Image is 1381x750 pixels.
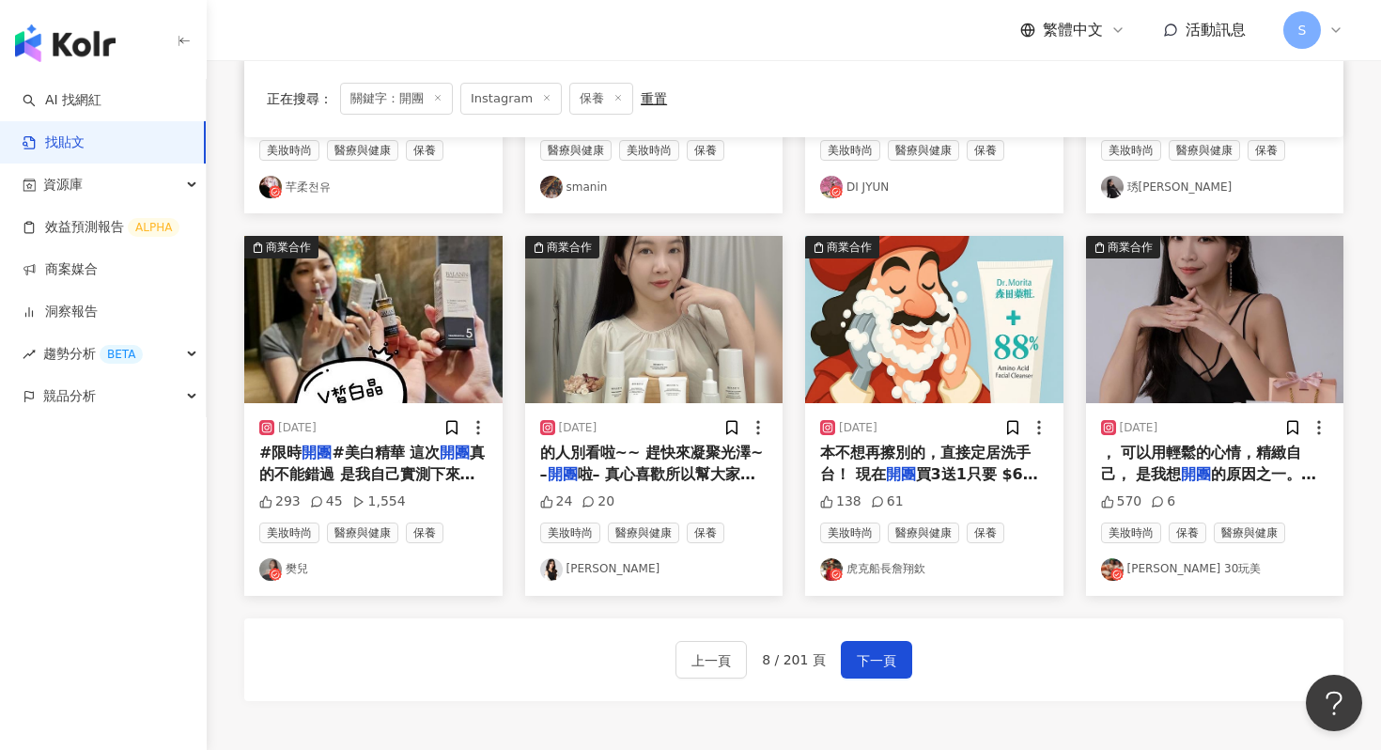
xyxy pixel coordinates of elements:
a: KOL AvatarDI JYUN [820,176,1048,198]
span: 美妝時尚 [540,523,600,543]
div: 293 [259,492,301,511]
span: 趨勢分析 [43,333,143,375]
div: 重置 [641,91,667,106]
mark: 開團 [440,444,470,461]
div: 1,554 [352,492,406,511]
span: 醫療與健康 [1214,523,1285,543]
mark: 開團 [886,465,916,483]
span: 醫療與健康 [608,523,679,543]
a: searchAI 找網紅 [23,91,101,110]
img: post-image [244,236,503,403]
a: KOL Avatar[PERSON_NAME] 30玩美 [1101,558,1329,581]
a: KOL Avatar[PERSON_NAME] [540,558,768,581]
span: 繁體中文 [1043,20,1103,40]
div: post-image商業合作 [525,236,784,403]
div: 61 [871,492,904,511]
span: 美妝時尚 [619,140,679,161]
button: 上一頁 [675,641,747,679]
span: 保養 [1248,140,1285,161]
span: ， 可以用輕鬆的心情，精緻自己， 是我想 [1101,444,1302,482]
img: KOL Avatar [259,558,282,581]
span: 美妝時尚 [259,523,319,543]
div: post-image商業合作 [244,236,503,403]
div: 商業合作 [266,238,311,257]
div: post-image商業合作 [805,236,1063,403]
span: rise [23,348,36,361]
a: 商案媒合 [23,260,98,279]
span: 競品分析 [43,375,96,417]
span: 買3送1只要 $699（原價$121 [820,465,1044,504]
div: post-image商業合作 [1086,236,1344,403]
span: 保養 [967,140,1004,161]
img: KOL Avatar [540,558,563,581]
div: 商業合作 [1108,238,1153,257]
span: 8 / 201 頁 [762,652,826,667]
span: 美妝時尚 [1101,140,1161,161]
div: [DATE] [839,420,877,436]
span: 保養 [687,523,724,543]
mark: 開團 [548,465,578,483]
a: KOL Avatar虎克船長詹翔欽 [820,558,1048,581]
span: 醫療與健康 [888,140,959,161]
mark: 開團 [302,444,332,461]
span: 醫療與健康 [540,140,612,161]
img: KOL Avatar [820,176,843,198]
img: KOL Avatar [1101,558,1124,581]
span: 本不想再擦別的，直接定居洗手台！ 現在 [820,444,1031,482]
span: 醫療與健康 [888,523,959,543]
span: #限時 [259,444,302,461]
span: 啦– 真心喜歡所以幫大家謀[PERSON_NAME] [540,465,756,504]
span: 保養 [1169,523,1206,543]
span: 關鍵字：開團 [340,83,453,115]
mark: 開團 [1181,465,1211,483]
span: 正在搜尋 ： [267,91,333,106]
img: KOL Avatar [540,176,563,198]
img: KOL Avatar [1101,176,1124,198]
img: post-image [1086,236,1344,403]
span: 上一頁 [691,649,731,672]
span: 下一頁 [857,649,896,672]
div: [DATE] [1120,420,1158,436]
span: 醫療與健康 [327,140,398,161]
a: 洞察報告 [23,303,98,321]
span: Instagram [460,83,562,115]
img: post-image [805,236,1063,403]
a: KOL Avatar樊兒 [259,558,488,581]
div: 20 [582,492,614,511]
a: KOL Avatar芊柔천유 [259,176,488,198]
span: 醫療與健康 [327,523,398,543]
div: 45 [310,492,343,511]
div: 商業合作 [547,238,592,257]
span: 保養 [406,140,443,161]
a: 效益預測報告ALPHA [23,218,179,237]
span: 美妝時尚 [259,140,319,161]
span: 美妝時尚 [820,140,880,161]
div: 570 [1101,492,1142,511]
span: #美白精華 這次 [332,444,440,461]
button: 下一頁 [841,641,912,679]
span: 美妝時尚 [820,523,880,543]
span: 資源庫 [43,164,83,206]
span: 的人別看啦~~ 趕快來凝聚光澤~ – [540,444,764,482]
span: 美妝時尚 [1101,523,1161,543]
span: 保養 [967,523,1004,543]
span: 保養 [569,83,633,115]
a: 找貼文 [23,133,85,152]
img: KOL Avatar [259,176,282,198]
div: [DATE] [278,420,317,436]
div: 24 [540,492,573,511]
span: 保養 [687,140,724,161]
a: KOL Avatar琇[PERSON_NAME] [1101,176,1329,198]
div: [DATE] [559,420,597,436]
div: 138 [820,492,861,511]
div: 商業合作 [827,238,872,257]
img: post-image [525,236,784,403]
span: S [1298,20,1307,40]
span: 活動訊息 [1186,21,1246,39]
span: 保養 [406,523,443,543]
div: 6 [1151,492,1175,511]
a: KOL Avatarsmanin [540,176,768,198]
img: logo [15,24,116,62]
span: 醫療與健康 [1169,140,1240,161]
img: KOL Avatar [820,558,843,581]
